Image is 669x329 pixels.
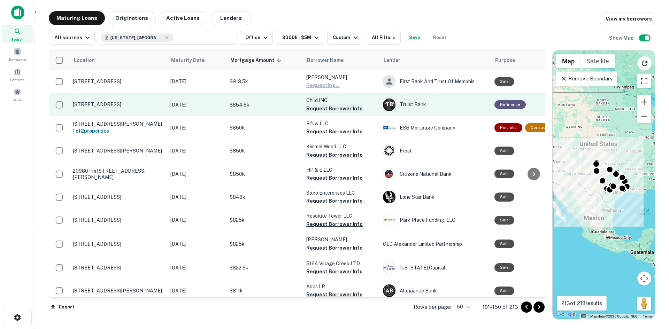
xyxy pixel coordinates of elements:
p: $850k [230,124,299,132]
img: Google [554,310,577,319]
button: Lenders [210,11,252,25]
p: [DATE] [170,240,223,248]
span: Contacts [10,77,24,83]
p: [STREET_ADDRESS] [73,265,163,271]
p: [DATE] [170,216,223,224]
a: Contacts [2,65,33,84]
p: 20980 Fm [STREET_ADDRESS][PERSON_NAME] [73,168,163,180]
p: $822.5k [230,264,299,272]
button: Map camera controls [637,272,651,285]
a: Open this area in Google Maps (opens a new window) [554,310,577,319]
p: $850k [230,170,299,178]
th: Maturity Date [167,50,226,70]
p: [DATE] [170,287,223,295]
th: Mortgage Amount [226,50,303,70]
button: [US_STATE], [GEOGRAPHIC_DATA] [98,31,237,45]
p: Resolute Tower LLC [306,212,376,220]
p: A B [386,287,393,295]
div: Sale [494,240,514,248]
p: L S [386,194,392,201]
p: [DATE] [170,101,223,109]
button: Reload search area [637,56,652,71]
span: Saved [13,97,23,103]
span: Maturity Date [171,56,214,64]
p: [STREET_ADDRESS] [73,101,163,108]
p: [DATE] [170,170,223,178]
div: ESB Mortgage Company [383,122,487,134]
div: Lone Star Bank [383,191,487,203]
button: All sources [49,31,95,45]
div: This loan purpose was for refinancing [494,100,526,109]
button: Custom [327,31,363,45]
img: picture [383,145,395,157]
p: [STREET_ADDRESS][PERSON_NAME] [73,288,163,294]
div: 50 [454,302,471,312]
span: Purpose [495,56,515,64]
p: [DATE] [170,264,223,272]
p: T B [386,101,393,108]
span: Search [11,37,24,42]
a: Terms (opens in new tab) [643,314,653,318]
div: Sale [494,263,514,272]
p: Child INC [306,96,376,104]
div: Sale [494,193,514,201]
div: Park Place Funding, LLC [383,214,487,226]
button: Go to previous page [521,301,532,313]
button: Request Borrower Info [306,174,363,182]
div: This is a portfolio loan with 2 properties [494,123,522,132]
button: Request Borrower Info [306,290,363,299]
p: [STREET_ADDRESS] [73,217,163,223]
button: Originations [108,11,156,25]
button: Go to next page [533,301,545,313]
div: Truist Bank [383,99,487,111]
p: HP & E LLC [306,166,376,174]
span: Borrowers [9,57,26,62]
button: Maturing Loans [49,11,105,25]
p: Remove Boundary [560,75,612,83]
span: Lender [384,56,400,64]
a: Saved [2,85,33,104]
p: [DATE] [170,193,223,201]
p: $913.5k [230,78,299,85]
div: 0 0 [553,50,655,319]
p: 5164 Village Creek LTD [306,260,376,267]
div: Frost [383,144,487,157]
p: [DATE] [170,147,223,155]
div: Chat Widget [634,273,669,307]
p: Adcs LP [306,283,376,290]
h6: 1 of 2 properties [73,127,163,135]
div: [US_STATE] Capital [383,261,487,274]
div: Borrowers [2,45,33,64]
p: 101–150 of 213 [483,303,518,311]
button: Request Borrower Info [306,220,363,228]
button: Zoom out [637,109,651,123]
p: $854.8k [230,101,299,109]
p: $811k [230,287,299,295]
div: Search [2,25,33,44]
div: Sale [494,77,514,86]
img: picture [383,122,395,134]
img: picture [383,262,395,274]
div: Sale [494,287,514,295]
span: Mortgage Amount [230,56,283,64]
p: Kimmel Wood LLC [306,143,376,150]
p: Rfvw LLC [306,120,376,127]
div: All sources [54,33,92,42]
p: [PERSON_NAME] [306,236,376,243]
th: Location [69,50,167,70]
button: Export [49,302,76,312]
p: [STREET_ADDRESS] [73,78,163,85]
p: [PERSON_NAME] [306,73,376,81]
div: Citizens National Bank [383,168,487,180]
button: Active Loans [159,11,207,25]
div: Sale [494,170,514,178]
p: Rows per page: [414,303,451,311]
button: Keyboard shortcuts [581,314,586,318]
div: This loan purpose was for construction [525,123,561,132]
p: $850k [230,147,299,155]
button: Zoom in [637,95,651,109]
img: picture [383,214,395,226]
button: Request Borrower Info [306,104,363,113]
